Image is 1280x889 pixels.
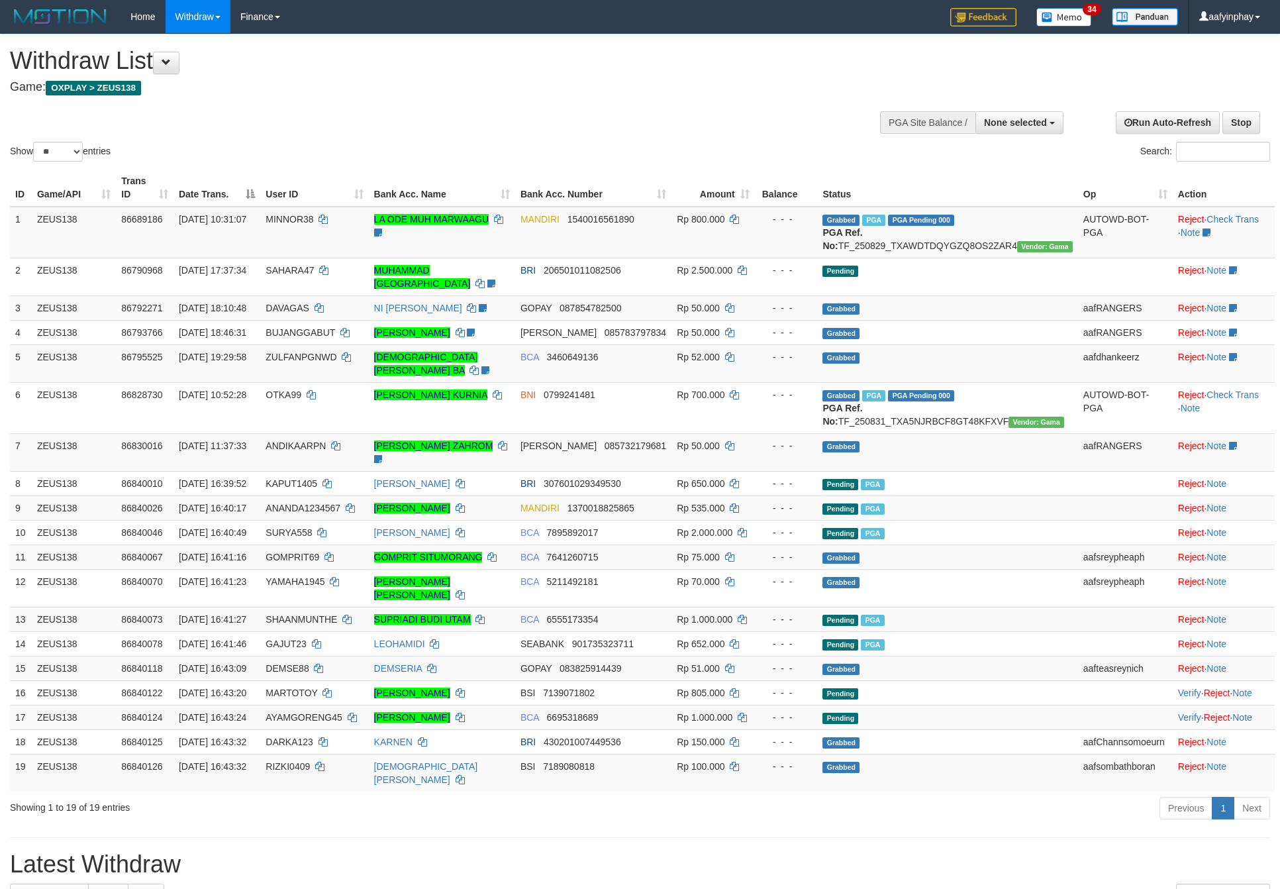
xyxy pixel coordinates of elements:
[1078,433,1173,471] td: aafRANGERS
[1178,712,1201,723] a: Verify
[121,441,162,451] span: 86830016
[861,479,884,490] span: Marked by aafRornrotha
[822,615,858,626] span: Pending
[179,265,246,276] span: [DATE] 17:37:34
[1232,688,1252,698] a: Note
[861,639,884,651] span: Marked by aafRornrotha
[33,142,83,162] select: Showentries
[374,478,450,489] a: [PERSON_NAME]
[10,295,32,320] td: 3
[32,520,116,545] td: ZEUS138
[1178,527,1205,538] a: Reject
[179,688,246,698] span: [DATE] 16:43:20
[46,81,141,95] span: OXPLAY > ZEUS138
[32,496,116,520] td: ZEUS138
[32,656,116,680] td: ZEUS138
[861,615,884,626] span: Marked by aafnoeunsreypich
[32,207,116,258] td: ZEUS138
[560,303,621,313] span: Copy 087854782500 to clipboard
[760,711,812,724] div: - - -
[32,433,116,471] td: ZEUS138
[121,527,162,538] span: 86840046
[1178,303,1205,313] a: Reject
[1173,607,1275,631] td: ·
[266,214,313,225] span: MINNOR38
[1178,552,1205,562] a: Reject
[266,478,317,489] span: KAPUT1405
[520,478,536,489] span: BRI
[567,214,634,225] span: Copy 1540016561890 to clipboard
[10,433,32,471] td: 7
[520,441,597,451] span: [PERSON_NAME]
[880,111,975,134] div: PGA Site Balance /
[1204,688,1230,698] a: Reject
[1178,576,1205,587] a: Reject
[822,577,860,588] span: Grabbed
[179,303,246,313] span: [DATE] 18:10:48
[822,552,860,564] span: Grabbed
[547,352,599,362] span: Copy 3460649136 to clipboard
[1206,303,1226,313] a: Note
[520,303,552,313] span: GOPAY
[677,441,720,451] span: Rp 50.000
[862,215,885,226] span: Marked by aafkaynarin
[1206,576,1226,587] a: Note
[266,527,312,538] span: SURYA558
[1173,705,1275,729] td: · ·
[677,303,720,313] span: Rp 50.000
[266,390,301,400] span: OTKA99
[520,390,536,400] span: BNI
[121,576,162,587] span: 86840070
[1178,737,1205,747] a: Reject
[1173,520,1275,545] td: ·
[760,686,812,700] div: - - -
[32,169,116,207] th: Game/API: activate to sort column ascending
[1206,663,1226,674] a: Note
[266,503,340,513] span: ANANDA1234567
[822,664,860,675] span: Grabbed
[677,688,724,698] span: Rp 805.000
[760,575,812,588] div: - - -
[179,352,246,362] span: [DATE] 19:29:58
[1178,614,1205,625] a: Reject
[1178,327,1205,338] a: Reject
[1173,169,1275,207] th: Action
[520,527,539,538] span: BCA
[1176,142,1270,162] input: Search:
[1112,8,1178,26] img: panduan.png
[543,688,595,698] span: Copy 7139071802 to clipboard
[817,382,1077,433] td: TF_250831_TXA5NJRBCF8GT48KFXVF
[1206,390,1259,400] a: Check Trans
[520,352,539,362] span: BCA
[10,680,32,705] td: 16
[544,390,595,400] span: Copy 0799241481 to clipboard
[1178,503,1205,513] a: Reject
[121,552,162,562] span: 86840067
[760,326,812,339] div: - - -
[822,639,858,651] span: Pending
[975,111,1063,134] button: None selected
[10,258,32,295] td: 2
[760,350,812,364] div: - - -
[1178,390,1205,400] a: Reject
[10,569,32,607] td: 12
[1206,737,1226,747] a: Note
[266,639,306,649] span: GAJUT23
[179,478,246,489] span: [DATE] 16:39:52
[1234,797,1270,819] a: Next
[1078,320,1173,344] td: aafRANGERS
[677,663,720,674] span: Rp 51.000
[1173,382,1275,433] td: · ·
[10,48,840,74] h1: Withdraw List
[374,761,478,785] a: [DEMOGRAPHIC_DATA][PERSON_NAME]
[677,390,724,400] span: Rp 700.000
[10,471,32,496] td: 8
[374,441,493,451] a: [PERSON_NAME] ZAHROM
[266,663,309,674] span: DEMSE88
[266,352,336,362] span: ZULFANPGNWD
[677,527,732,538] span: Rp 2.000.000
[822,227,862,251] b: PGA Ref. No:
[1181,227,1201,238] a: Note
[266,265,314,276] span: SAHARA47
[822,441,860,452] span: Grabbed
